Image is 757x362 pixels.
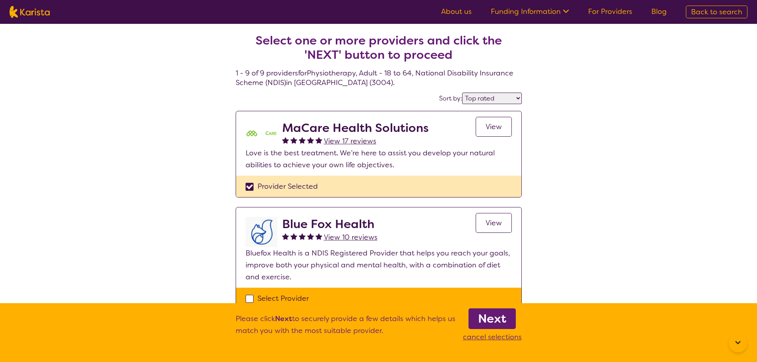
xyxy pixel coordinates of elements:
img: fullstar [316,137,322,143]
span: View [486,218,502,228]
a: View [476,117,512,137]
img: fullstar [307,137,314,143]
img: mgttalrdbt23wl6urpfy.png [246,121,277,147]
h4: 1 - 9 of 9 providers for Physiotherapy , Adult - 18 to 64 , National Disability Insurance Scheme ... [236,14,522,87]
span: View [486,122,502,132]
img: fullstar [316,233,322,240]
a: For Providers [588,7,632,16]
img: lyehhyr6avbivpacwqcf.png [246,217,277,247]
h2: Blue Fox Health [282,217,378,231]
img: Karista logo [10,6,50,18]
a: View 17 reviews [324,135,376,147]
p: Love is the best treatment. We’re here to assist you develop your natural abilities to achieve yo... [246,147,512,171]
img: fullstar [282,233,289,240]
p: cancel selections [463,331,522,343]
img: fullstar [299,233,306,240]
a: Next [469,308,516,329]
img: fullstar [299,137,306,143]
span: Back to search [691,7,742,17]
img: fullstar [282,137,289,143]
h2: MaCare Health Solutions [282,121,429,135]
img: fullstar [290,233,297,240]
p: Bluefox Health is a NDIS Registered Provider that helps you reach your goals, improve both your p... [246,247,512,283]
img: fullstar [307,233,314,240]
b: Next [275,314,292,323]
a: About us [441,7,472,16]
label: Sort by: [439,94,462,103]
h2: Select one or more providers and click the 'NEXT' button to proceed [245,33,512,62]
p: Please click to securely provide a few details which helps us match you with the most suitable pr... [236,313,455,343]
a: Blog [651,7,667,16]
a: Back to search [686,6,747,18]
span: View 10 reviews [324,232,378,242]
b: Next [478,311,506,327]
img: fullstar [290,137,297,143]
span: View 17 reviews [324,136,376,146]
a: View 10 reviews [324,231,378,243]
a: Funding Information [491,7,569,16]
a: View [476,213,512,233]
